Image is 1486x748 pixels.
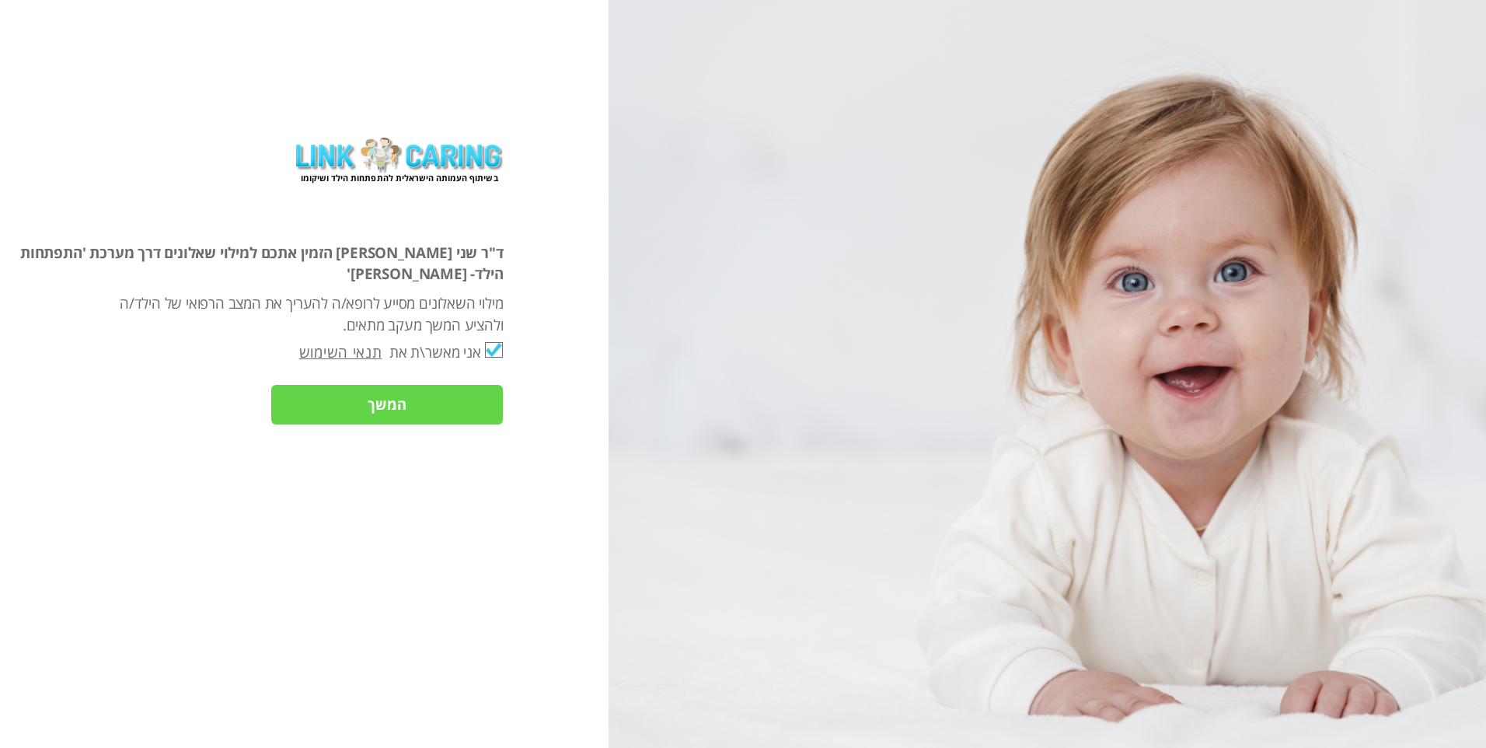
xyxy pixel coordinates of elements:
p: מילוי השאלונים מסייע לרופא/ה להעריך את המצב הרפואי של הילד/ה ולהציע המשך מעקב מתאים. [107,293,504,336]
label: בשיתוף העמותה הישראלית להתפתחות הילד ושיקומו [298,172,498,184]
input: המשך [271,385,504,425]
span: ד"ר שני [PERSON_NAME] הזמין אתכם למילוי שאלונים דרך מערכת 'התפתחות הילד- [PERSON_NAME]' [20,243,503,285]
label: אני מאשר\ת את [389,342,481,362]
a: תנאי השימוש [299,342,382,362]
